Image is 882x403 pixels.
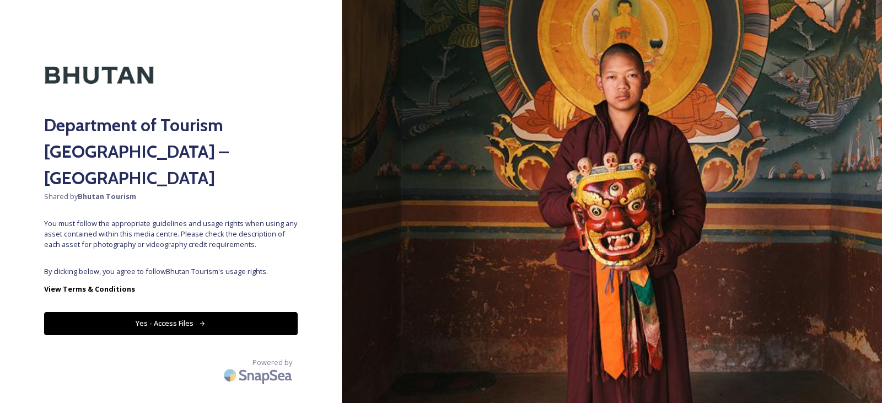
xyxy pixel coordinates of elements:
strong: Bhutan Tourism [78,191,136,201]
span: Powered by [252,357,292,368]
img: Kingdom-of-Bhutan-Logo.png [44,44,154,106]
span: Shared by [44,191,298,202]
a: View Terms & Conditions [44,282,298,295]
img: SnapSea Logo [220,362,298,388]
strong: View Terms & Conditions [44,284,135,294]
span: By clicking below, you agree to follow Bhutan Tourism 's usage rights. [44,266,298,277]
span: You must follow the appropriate guidelines and usage rights when using any asset contained within... [44,218,298,250]
h2: Department of Tourism [GEOGRAPHIC_DATA] – [GEOGRAPHIC_DATA] [44,112,298,191]
button: Yes - Access Files [44,312,298,335]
